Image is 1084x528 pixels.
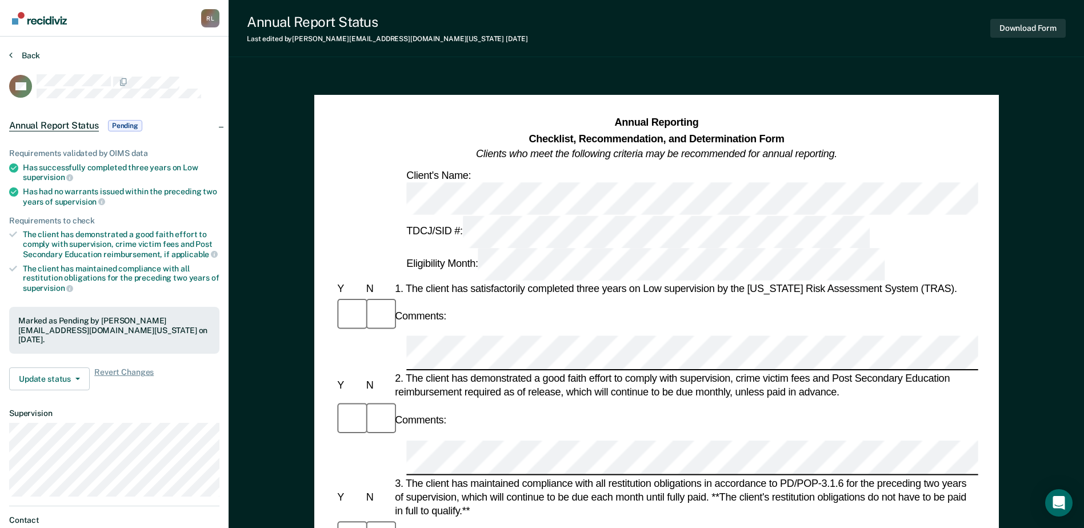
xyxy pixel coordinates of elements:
[247,35,527,43] div: Last edited by [PERSON_NAME][EMAIL_ADDRESS][DOMAIN_NAME][US_STATE]
[363,379,392,393] div: N
[363,282,392,295] div: N
[12,12,67,25] img: Recidiviz
[1045,489,1073,517] div: Open Intercom Messenger
[9,216,219,226] div: Requirements to check
[506,35,527,43] span: [DATE]
[363,490,392,504] div: N
[9,515,219,525] dt: Contact
[990,19,1066,38] button: Download Form
[9,149,219,158] div: Requirements validated by OIMS data
[23,187,219,206] div: Has had no warrants issued within the preceding two years of
[9,367,90,390] button: Update status
[18,316,210,345] div: Marked as Pending by [PERSON_NAME][EMAIL_ADDRESS][DOMAIN_NAME][US_STATE] on [DATE].
[393,309,449,323] div: Comments:
[108,120,142,131] span: Pending
[247,14,527,30] div: Annual Report Status
[9,409,219,418] dt: Supervision
[94,367,154,390] span: Revert Changes
[9,120,99,131] span: Annual Report Status
[393,476,978,518] div: 3. The client has maintained compliance with all restitution obligations in accordance to PD/POP-...
[23,163,219,182] div: Has successfully completed three years on Low
[55,197,105,206] span: supervision
[201,9,219,27] button: Profile dropdown button
[23,230,219,259] div: The client has demonstrated a good faith effort to comply with supervision, crime victim fees and...
[171,250,218,259] span: applicable
[476,148,837,159] em: Clients who meet the following criteria may be recommended for annual reporting.
[335,282,363,295] div: Y
[335,379,363,393] div: Y
[393,413,449,427] div: Comments:
[201,9,219,27] div: R L
[614,117,698,129] strong: Annual Reporting
[393,282,978,295] div: 1. The client has satisfactorily completed three years on Low supervision by the [US_STATE] Risk ...
[335,490,363,504] div: Y
[529,133,784,144] strong: Checklist, Recommendation, and Determination Form
[404,248,887,281] div: Eligibility Month:
[393,372,978,399] div: 2. The client has demonstrated a good faith effort to comply with supervision, crime victim fees ...
[23,264,219,293] div: The client has maintained compliance with all restitution obligations for the preceding two years of
[23,173,73,182] span: supervision
[404,215,871,248] div: TDCJ/SID #:
[9,50,40,61] button: Back
[23,283,73,293] span: supervision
